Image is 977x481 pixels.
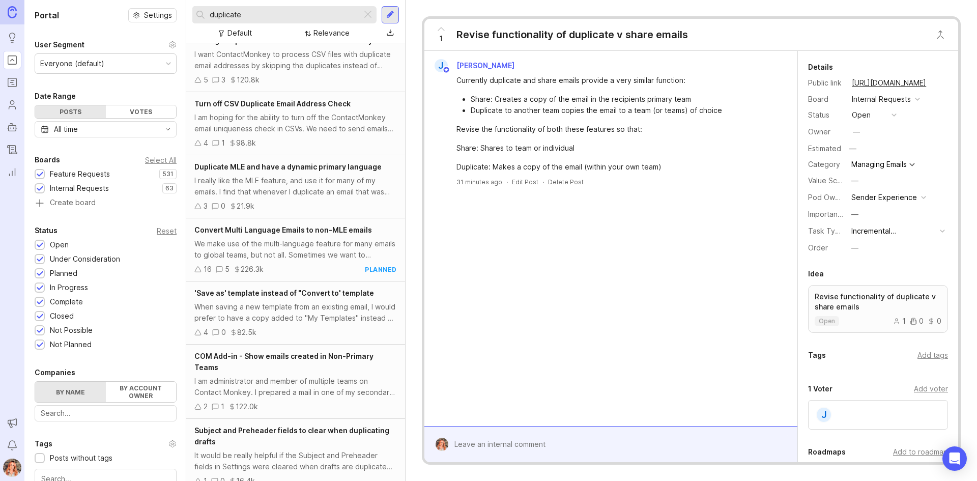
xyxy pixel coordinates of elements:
[186,29,405,92] a: Manage Duplicate Emails Addresses in API HRIS SyncI want ContactMonkey to process CSV files with ...
[221,401,224,412] div: 1
[365,265,397,274] div: planned
[35,9,59,21] h1: Portal
[50,339,92,350] div: Not Planned
[50,296,83,307] div: Complete
[186,281,405,345] a: 'Save as' template instead of "Convert to' templateWhen saving a new template from an existing em...
[35,366,75,379] div: Companies
[506,178,508,186] div: ·
[237,201,254,212] div: 21.9k
[186,155,405,218] a: Duplicate MLE and have a dynamic primary languageI really like the MLE feature, and use it for ma...
[893,446,948,458] div: Add to roadmap
[542,178,544,186] div: ·
[50,268,77,279] div: Planned
[851,209,858,220] div: —
[808,159,844,170] div: Category
[808,268,824,280] div: Idea
[846,142,859,155] div: —
[942,446,967,471] div: Open Intercom Messenger
[456,178,502,186] a: 31 minutes ago
[3,51,21,69] a: Portal
[3,459,21,477] button: Bronwen W
[512,178,538,186] div: Edit Post
[808,61,833,73] div: Details
[808,176,847,185] label: Value Scale
[930,24,951,45] button: Close button
[35,39,84,51] div: User Segment
[313,27,350,39] div: Relevance
[852,109,871,121] div: open
[194,162,382,171] span: Duplicate MLE and have a dynamic primary language
[35,224,58,237] div: Status
[194,376,397,398] div: I am administrator and member of multiple teams on Contact Monkey. I prepared a mail in one of my...
[456,75,777,86] div: Currently duplicate and share emails provide a very similar function:
[3,29,21,47] a: Ideas
[851,225,936,237] div: Incremental Enhancement
[54,124,78,135] div: All time
[808,349,826,361] div: Tags
[157,228,177,234] div: Reset
[194,352,373,372] span: COM Add-in - Show emails created in Non-Primary Teams
[917,350,948,361] div: Add tags
[204,201,208,212] div: 3
[819,317,835,325] p: open
[456,161,777,173] div: Duplicate: Makes a copy of the email (within your own team)
[128,8,177,22] button: Settings
[3,163,21,181] a: Reporting
[456,143,777,154] div: Share: Shares to team or individual
[3,118,21,136] a: Autopilot
[204,327,208,338] div: 4
[808,109,844,121] div: Status
[808,227,844,235] label: Task Type
[35,382,106,402] label: By name
[851,242,858,253] div: —
[3,140,21,159] a: Changelog
[808,243,828,252] label: Order
[435,59,448,72] div: J
[225,264,229,275] div: 5
[106,105,177,118] div: Votes
[162,170,174,178] p: 531
[851,161,907,168] div: Managing Emails
[50,310,74,322] div: Closed
[456,61,514,70] span: [PERSON_NAME]
[50,452,112,464] div: Posts without tags
[808,383,832,395] div: 1 Voter
[471,94,777,105] li: Share: Creates a copy of the email in the recipients primary team
[236,137,256,149] div: 98.8k
[194,289,374,297] span: 'Save as' template instead of "Convert to' template
[442,66,450,74] img: member badge
[221,137,225,149] div: 1
[194,238,397,261] div: We make use of the multi-language feature for many emails to global teams, but not all. Sometimes...
[144,10,172,20] span: Settings
[227,27,252,39] div: Default
[471,105,777,116] li: Duplicate to another team copies the email to a team (or teams) of choice
[3,96,21,114] a: Users
[186,345,405,419] a: COM Add-in - Show emails created in Non-Primary TeamsI am administrator and member of multiple te...
[194,112,397,134] div: I am hoping for the ability to turn off the ContactMonkey email uniqueness check in CSVs. We need...
[50,325,93,336] div: Not Possible
[849,76,929,90] a: [URL][DOMAIN_NAME]
[8,6,17,18] img: Canny Home
[221,327,226,338] div: 0
[50,168,110,180] div: Feature Requests
[50,183,109,194] div: Internal Requests
[851,192,917,203] div: Sender Experience
[928,318,941,325] div: 0
[50,282,88,293] div: In Progress
[145,157,177,163] div: Select All
[35,438,52,450] div: Tags
[35,154,60,166] div: Boards
[194,49,397,71] div: I want ContactMonkey to process CSV files with duplicate email addresses by skipping the duplicat...
[204,401,208,412] div: 2
[548,178,584,186] div: Delete Post
[106,382,177,402] label: By account owner
[852,94,911,105] div: Internal Requests
[186,218,405,281] a: Convert Multi Language Emails to non-MLE emailsWe make use of the multi-language feature for many...
[194,450,397,472] div: It would be really helpful if the Subject and Preheader fields in Settings were cleared when draf...
[35,90,76,102] div: Date Range
[808,126,844,137] div: Owner
[439,33,443,44] span: 1
[237,74,260,86] div: 120.8k
[816,407,832,423] div: J
[194,301,397,324] div: When saving a new template from an existing email, I would prefer to have a copy added to "My Tem...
